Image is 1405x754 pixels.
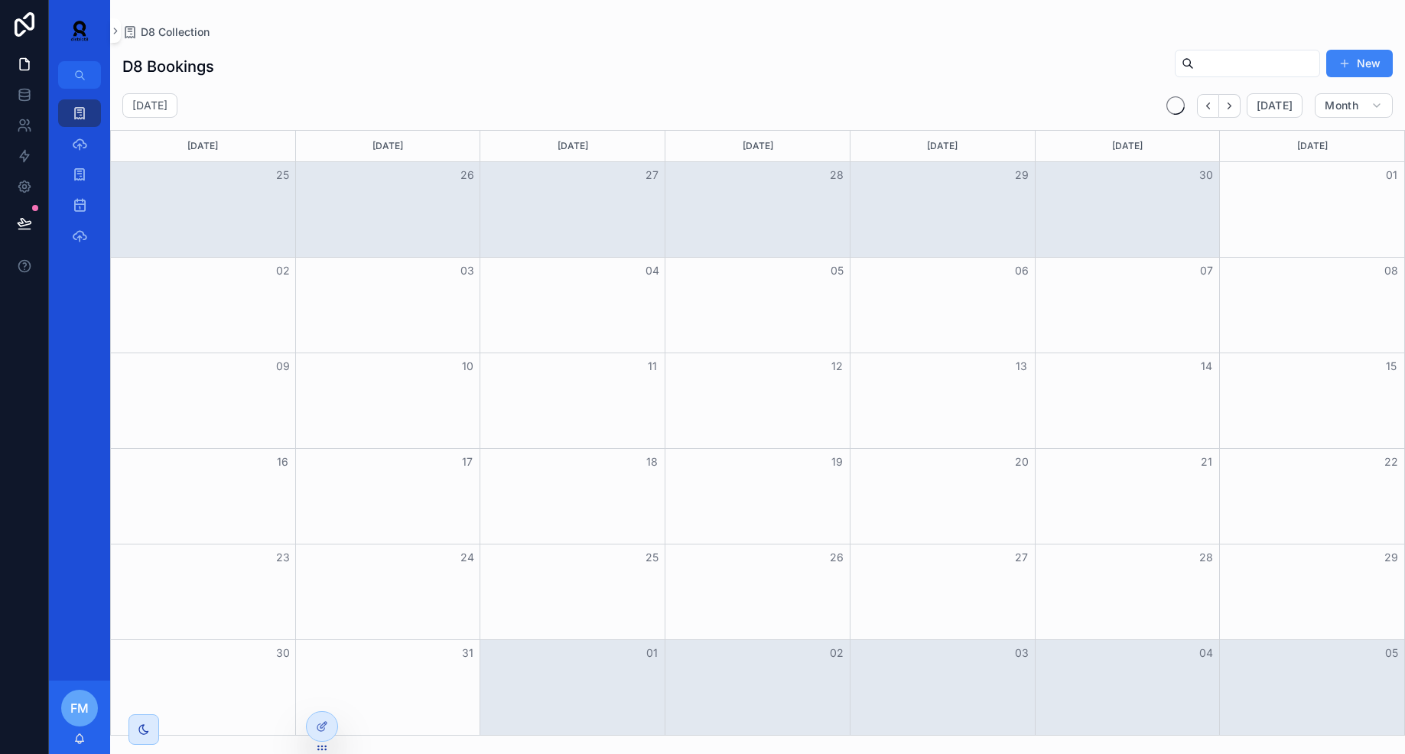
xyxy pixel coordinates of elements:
button: 17 [458,453,476,471]
button: 28 [828,166,846,184]
button: 18 [643,453,662,471]
span: D8 Collection [141,24,210,40]
button: 02 [828,644,846,662]
button: 31 [458,644,476,662]
h1: D8 Bookings [122,56,214,77]
div: [DATE] [668,131,847,161]
button: 04 [643,262,662,280]
button: 10 [458,357,476,375]
button: 29 [1013,166,1031,184]
span: Month [1325,99,1358,112]
button: 26 [828,548,846,567]
button: 01 [1382,166,1400,184]
button: 09 [274,357,292,375]
button: 08 [1382,262,1400,280]
button: 12 [828,357,846,375]
button: 25 [643,548,662,567]
div: [DATE] [853,131,1033,161]
a: D8 Collection [122,24,210,40]
div: [DATE] [298,131,478,161]
button: 05 [1382,644,1400,662]
button: 24 [458,548,476,567]
button: 15 [1382,357,1400,375]
div: scrollable content [49,89,110,269]
button: 07 [1197,262,1215,280]
span: FM [70,699,89,717]
button: 28 [1197,548,1215,567]
button: 30 [1197,166,1215,184]
button: 06 [1013,262,1031,280]
div: [DATE] [113,131,293,161]
button: 04 [1197,644,1215,662]
button: 13 [1013,357,1031,375]
h2: [DATE] [132,98,167,113]
button: 14 [1197,357,1215,375]
button: Next [1219,94,1241,118]
button: 03 [1013,644,1031,662]
button: 29 [1382,548,1400,567]
div: [DATE] [483,131,662,161]
button: 30 [274,644,292,662]
button: 26 [458,166,476,184]
div: [DATE] [1038,131,1218,161]
button: 19 [828,453,846,471]
button: New [1326,50,1393,77]
button: 16 [274,453,292,471]
button: 11 [643,357,662,375]
button: 01 [643,644,662,662]
button: 25 [274,166,292,184]
div: Month View [110,130,1405,736]
button: 21 [1197,453,1215,471]
button: 27 [643,166,662,184]
img: App logo [61,18,98,43]
button: 22 [1382,453,1400,471]
button: [DATE] [1247,93,1303,118]
div: [DATE] [1222,131,1402,161]
span: [DATE] [1257,99,1293,112]
button: 23 [274,548,292,567]
button: 02 [274,262,292,280]
button: 05 [828,262,846,280]
button: 20 [1013,453,1031,471]
button: 03 [458,262,476,280]
button: Month [1315,93,1393,118]
button: 27 [1013,548,1031,567]
button: Back [1197,94,1219,118]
